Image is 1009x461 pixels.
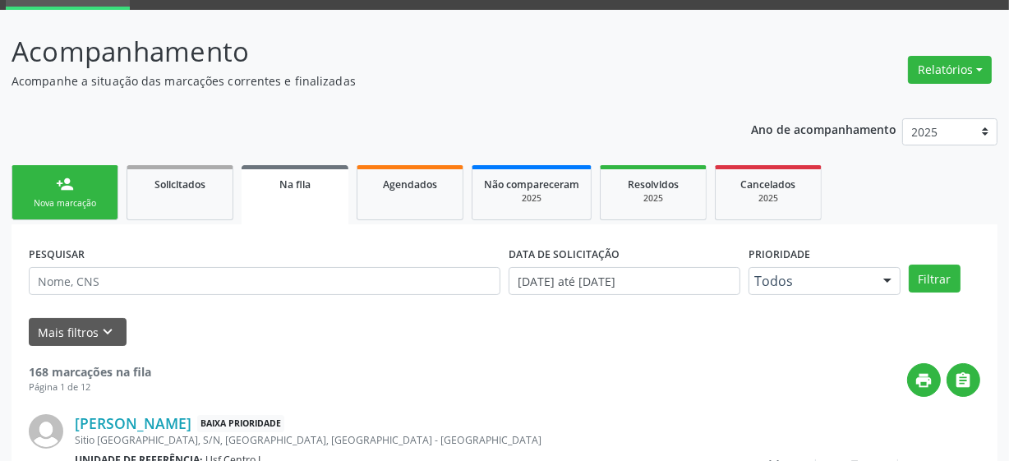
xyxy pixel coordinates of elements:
span: Agendados [383,177,437,191]
label: DATA DE SOLICITAÇÃO [509,242,620,267]
button: print [907,363,941,397]
i: print [915,371,933,390]
span: Baixa Prioridade [197,415,284,432]
span: Solicitados [154,177,205,191]
div: Sitio [GEOGRAPHIC_DATA], S/N, [GEOGRAPHIC_DATA], [GEOGRAPHIC_DATA] - [GEOGRAPHIC_DATA] [75,433,734,447]
button: Filtrar [909,265,961,293]
p: Acompanhamento [12,31,702,72]
button:  [947,363,980,397]
input: Selecione um intervalo [509,267,740,295]
input: Nome, CNS [29,267,500,295]
p: Ano de acompanhamento [751,118,896,139]
button: Mais filtroskeyboard_arrow_down [29,318,127,347]
span: Todos [754,273,867,289]
i: keyboard_arrow_down [99,323,117,341]
div: 2025 [727,192,809,205]
div: 2025 [484,192,579,205]
div: Nova marcação [24,197,106,210]
button: Relatórios [908,56,992,84]
a: [PERSON_NAME] [75,414,191,432]
div: 2025 [612,192,694,205]
i:  [955,371,973,390]
label: Prioridade [749,242,810,267]
div: Página 1 de 12 [29,380,151,394]
div: person_add [56,175,74,193]
span: Na fila [279,177,311,191]
p: Acompanhe a situação das marcações correntes e finalizadas [12,72,702,90]
strong: 168 marcações na fila [29,364,151,380]
span: Não compareceram [484,177,579,191]
span: Resolvidos [628,177,679,191]
span: Cancelados [741,177,796,191]
label: PESQUISAR [29,242,85,267]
